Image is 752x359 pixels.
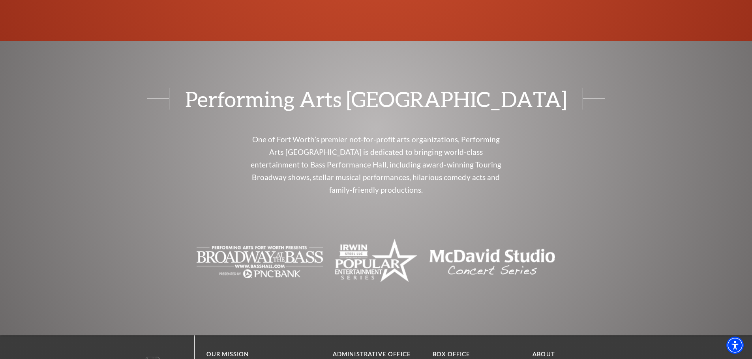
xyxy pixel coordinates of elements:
a: The image is completely blank with no visible content. - open in a new tab [335,256,417,265]
img: The image is completely blank with no visible content. [335,236,417,288]
div: Accessibility Menu [726,337,744,354]
img: The image is blank or empty. [197,238,323,286]
img: Text logo for "McDavid Studio Concert Series" in a clean, modern font. [429,238,555,286]
span: Performing Arts [GEOGRAPHIC_DATA] [169,88,583,110]
a: The image is blank or empty. - open in a new tab [197,256,323,265]
a: About [533,351,555,357]
a: Text logo for "McDavid Studio Concert Series" in a clean, modern font. - open in a new tab [429,256,555,265]
p: One of Fort Worth’s premier not-for-profit arts organizations, Performing Arts [GEOGRAPHIC_DATA] ... [248,133,504,196]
